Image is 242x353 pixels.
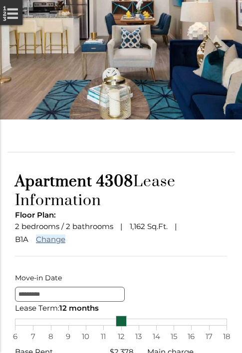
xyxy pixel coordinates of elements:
span: 10 [81,330,91,343]
a: Change [36,235,65,244]
span: 1,162 [130,222,145,231]
span: 17 [204,330,214,343]
span: 2 bedrooms / 2 bathrooms [15,222,113,231]
span: 14 [151,330,161,343]
span: 9 [63,330,73,343]
span: 12 months [59,303,99,313]
span: 15 [169,330,179,343]
span: 11 [98,330,108,343]
div: Lease Term: [15,302,227,315]
span: 7 [28,330,38,343]
h1: Lease Information [15,172,227,210]
span: Apartment 4308 [15,172,133,191]
span: 8 [46,330,56,343]
span: 16 [186,330,196,343]
span: 12 [116,330,126,343]
span: 13 [134,330,144,343]
label: Move-in Date [15,271,227,284]
span: 18 [222,330,232,343]
span: B1A [15,235,28,244]
input: Move-in Date edit selected 8/20/2025 [15,287,125,302]
span: Floor Plan: [15,210,56,220]
span: Sq.Ft. [147,222,168,231]
span: 6 [10,330,20,343]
